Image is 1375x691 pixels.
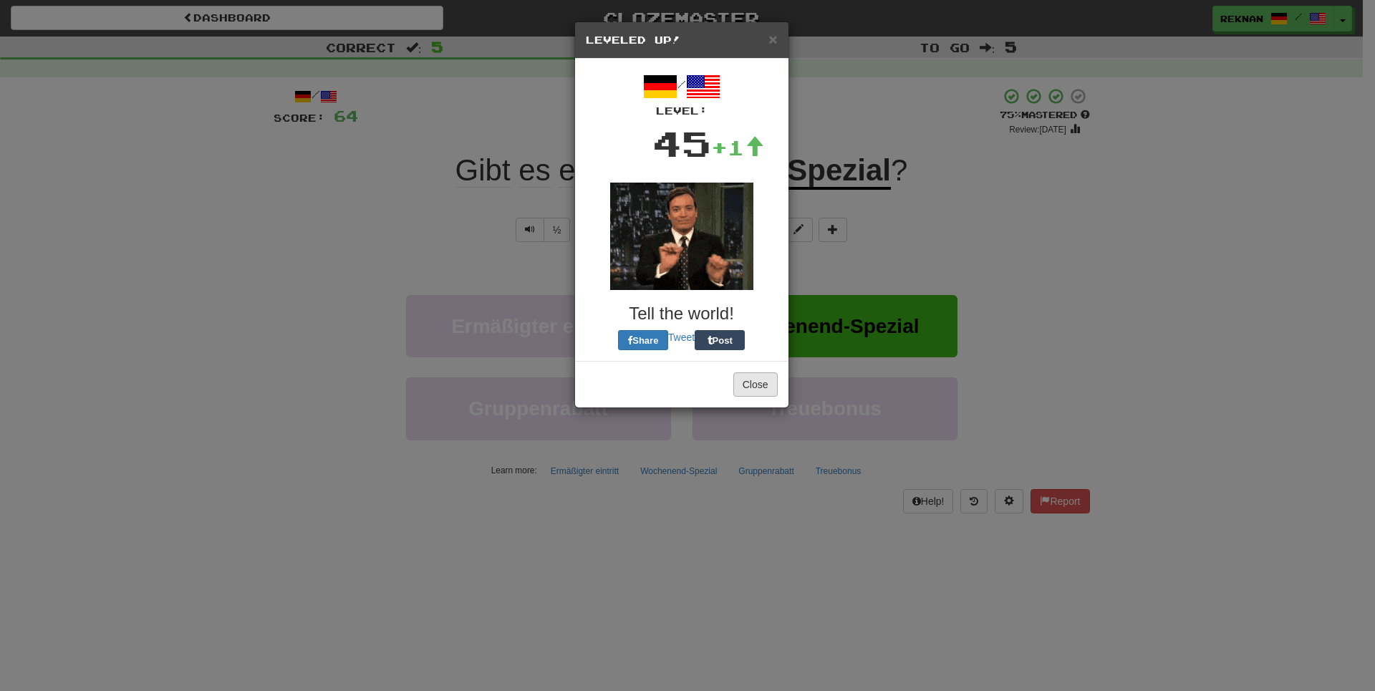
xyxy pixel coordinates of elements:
img: fallon-a20d7af9049159056f982dd0e4b796b9edb7b1d2ba2b0a6725921925e8bac842.gif [610,183,753,290]
button: Close [768,32,777,47]
a: Tweet [668,332,695,343]
span: × [768,31,777,47]
button: Share [618,330,668,350]
div: +1 [711,133,764,162]
div: Level: [586,104,778,118]
div: / [586,69,778,118]
button: Post [695,330,745,350]
h3: Tell the world! [586,304,778,323]
button: Close [733,372,778,397]
div: 45 [652,118,711,168]
h5: Leveled Up! [586,33,778,47]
